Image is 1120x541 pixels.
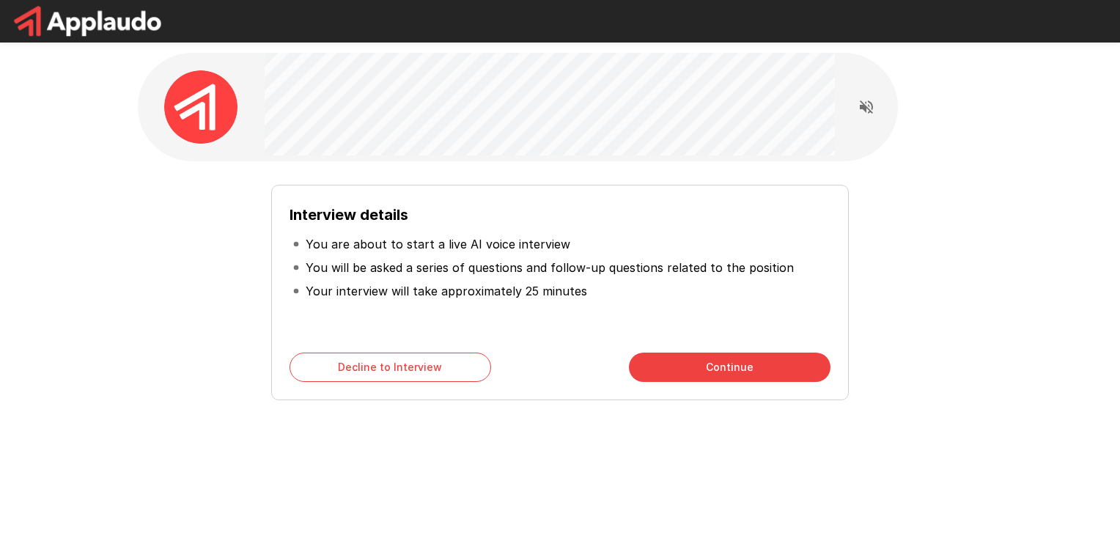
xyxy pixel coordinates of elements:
[290,206,408,224] b: Interview details
[306,235,570,253] p: You are about to start a live AI voice interview
[290,353,491,382] button: Decline to Interview
[629,353,830,382] button: Continue
[852,92,881,122] button: Read questions aloud
[306,282,587,300] p: Your interview will take approximately 25 minutes
[164,70,237,144] img: applaudo_avatar.png
[306,259,794,276] p: You will be asked a series of questions and follow-up questions related to the position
